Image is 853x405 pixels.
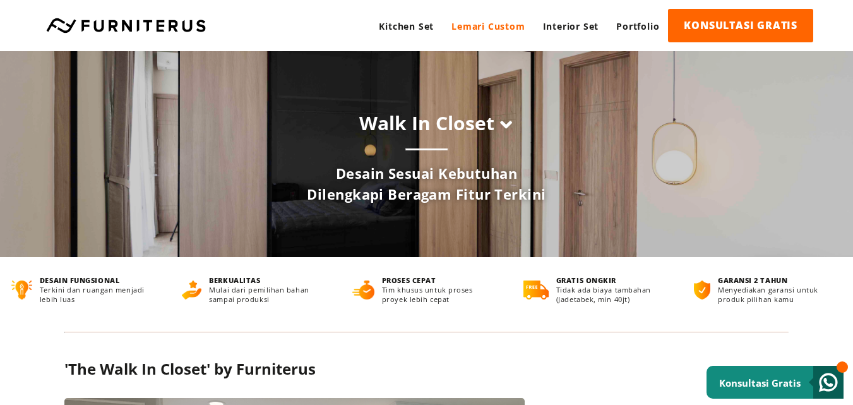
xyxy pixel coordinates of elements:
p: Menyediakan garansi untuk produk pilihan kamu [718,285,841,304]
a: Portfolio [607,9,668,44]
img: gratis-ongkir.png [523,281,549,299]
img: berkualitas.png [182,281,201,299]
p: Terkini dan ruangan menjadi lebih luas [40,285,158,304]
p: Tim khusus untuk proses proyek lebih cepat [382,285,500,304]
h4: DESAIN FUNGSIONAL [40,275,158,285]
h4: BERKUALITAS [209,275,329,285]
a: Lemari Custom [443,9,534,44]
a: Konsultasi Gratis [707,366,844,399]
small: Konsultasi Gratis [719,377,801,389]
h4: PROSES CEPAT [382,275,500,285]
a: KONSULTASI GRATIS [668,9,813,42]
h4: GRATIS ONGKIR [556,275,671,285]
img: bergaransi.png [694,281,710,299]
img: desain-fungsional.png [11,281,32,299]
p: Tidak ada biaya tambahan (Jadetabek, min 40jt) [556,285,671,304]
h2: 'The Walk In Closet' by Furniterus [64,358,789,379]
h4: GARANSI 2 TAHUN [718,275,841,285]
p: Mulai dari pemilihan bahan sampai produksi [209,285,329,304]
a: Interior Set [534,9,608,44]
a: Kitchen Set [370,9,443,44]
